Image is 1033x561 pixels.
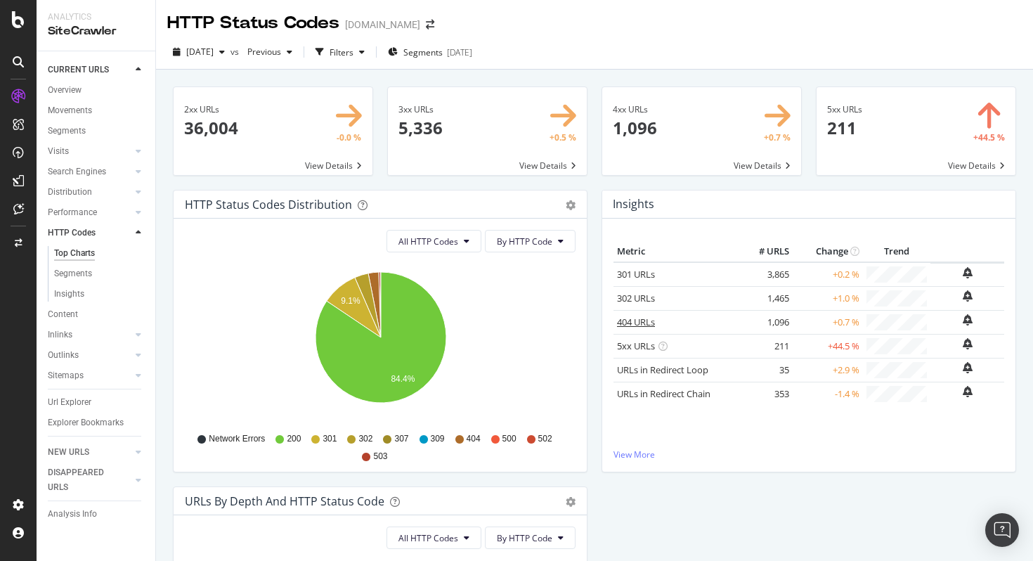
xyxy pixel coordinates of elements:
[54,287,84,302] div: Insights
[963,267,973,278] div: bell-plus
[48,226,96,240] div: HTTP Codes
[497,236,552,247] span: By HTTP Code
[403,46,443,58] span: Segments
[48,63,131,77] a: CURRENT URLS
[230,46,242,58] span: vs
[345,18,420,32] div: [DOMAIN_NAME]
[48,83,145,98] a: Overview
[497,532,552,544] span: By HTTP Code
[617,268,655,280] a: 301 URLs
[54,246,145,261] a: Top Charts
[48,368,84,383] div: Sitemaps
[48,124,145,138] a: Segments
[54,287,145,302] a: Insights
[382,41,478,63] button: Segments[DATE]
[48,465,131,495] a: DISAPPEARED URLS
[617,316,655,328] a: 404 URLs
[963,386,973,397] div: bell-plus
[736,286,793,310] td: 1,465
[48,307,78,322] div: Content
[48,63,109,77] div: CURRENT URLS
[48,23,144,39] div: SiteCrawler
[330,46,353,58] div: Filters
[613,195,654,214] h4: Insights
[48,11,144,23] div: Analytics
[613,449,1004,460] a: View More
[793,358,863,382] td: +2.9 %
[167,11,339,35] div: HTTP Status Codes
[617,387,710,400] a: URLs in Redirect Chain
[209,433,265,445] span: Network Errors
[617,363,708,376] a: URLs in Redirect Loop
[736,358,793,382] td: 35
[186,46,214,58] span: 2025 Aug. 8th
[48,348,131,363] a: Outlinks
[398,532,458,544] span: All HTTP Codes
[538,433,552,445] span: 502
[48,328,131,342] a: Inlinks
[431,433,445,445] span: 309
[566,497,576,507] div: gear
[373,451,387,463] span: 503
[287,433,301,445] span: 200
[985,513,1019,547] div: Open Intercom Messenger
[485,230,576,252] button: By HTTP Code
[185,198,352,212] div: HTTP Status Codes Distribution
[48,144,131,159] a: Visits
[48,83,82,98] div: Overview
[736,310,793,334] td: 1,096
[48,465,119,495] div: DISAPPEARED URLS
[48,307,145,322] a: Content
[736,262,793,287] td: 3,865
[793,241,863,262] th: Change
[48,185,131,200] a: Distribution
[793,310,863,334] td: +0.7 %
[242,41,298,63] button: Previous
[386,230,481,252] button: All HTTP Codes
[566,200,576,210] div: gear
[736,382,793,406] td: 353
[48,395,145,410] a: Url Explorer
[323,433,337,445] span: 301
[863,241,930,262] th: Trend
[793,334,863,358] td: +44.5 %
[793,262,863,287] td: +0.2 %
[613,241,736,262] th: Metric
[391,374,415,384] text: 84.4%
[485,527,576,549] button: By HTTP Code
[502,433,516,445] span: 500
[48,124,86,138] div: Segments
[48,415,124,430] div: Explorer Bookmarks
[963,362,973,373] div: bell-plus
[48,144,69,159] div: Visits
[341,297,360,307] text: 9.1%
[617,292,655,304] a: 302 URLs
[242,46,281,58] span: Previous
[48,507,97,522] div: Analysis Info
[48,368,131,383] a: Sitemaps
[398,236,458,247] span: All HTTP Codes
[617,340,655,352] a: 5xx URLs
[394,433,408,445] span: 307
[48,507,145,522] a: Analysis Info
[48,348,79,363] div: Outlinks
[185,264,576,427] svg: A chart.
[48,395,91,410] div: Url Explorer
[358,433,372,445] span: 302
[793,286,863,310] td: +1.0 %
[963,314,973,325] div: bell-plus
[185,494,384,508] div: URLs by Depth and HTTP Status Code
[963,338,973,349] div: bell-plus
[48,165,131,179] a: Search Engines
[48,226,131,240] a: HTTP Codes
[736,241,793,262] th: # URLS
[54,246,95,261] div: Top Charts
[48,185,92,200] div: Distribution
[447,46,472,58] div: [DATE]
[386,527,481,549] button: All HTTP Codes
[48,103,145,118] a: Movements
[48,103,92,118] div: Movements
[48,328,72,342] div: Inlinks
[48,415,145,430] a: Explorer Bookmarks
